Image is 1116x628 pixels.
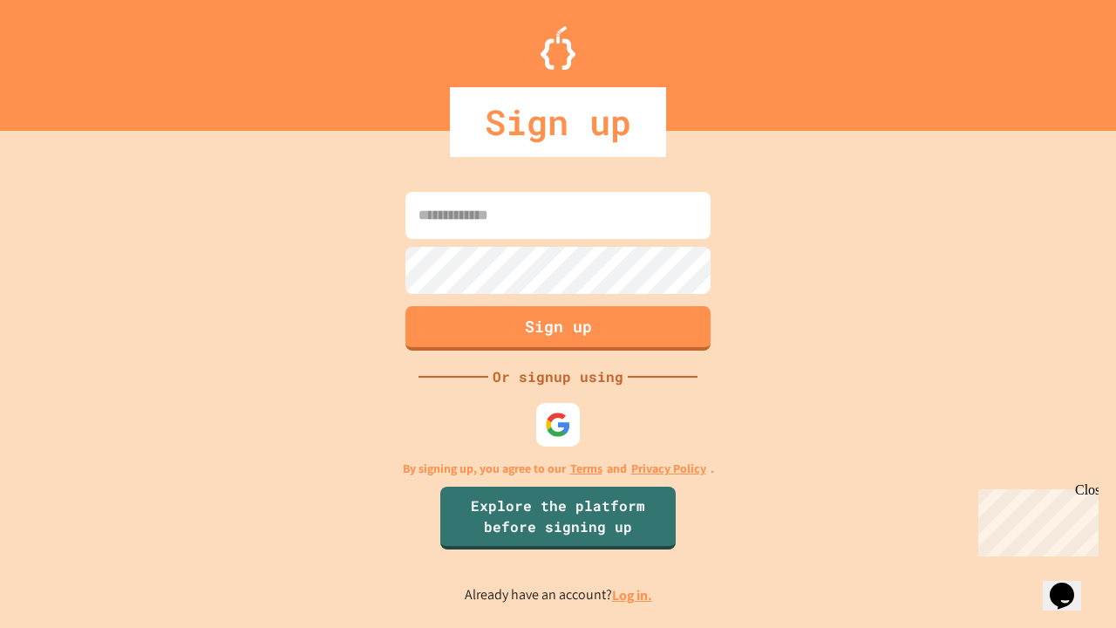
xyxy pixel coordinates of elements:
[450,87,666,157] div: Sign up
[545,412,571,438] img: google-icon.svg
[405,306,711,351] button: Sign up
[403,460,714,478] p: By signing up, you agree to our and .
[440,487,676,549] a: Explore the platform before signing up
[631,460,706,478] a: Privacy Policy
[7,7,120,111] div: Chat with us now!Close
[488,366,628,387] div: Or signup using
[971,482,1099,556] iframe: chat widget
[570,460,602,478] a: Terms
[465,584,652,606] p: Already have an account?
[1043,558,1099,611] iframe: chat widget
[612,586,652,604] a: Log in.
[541,26,575,70] img: Logo.svg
